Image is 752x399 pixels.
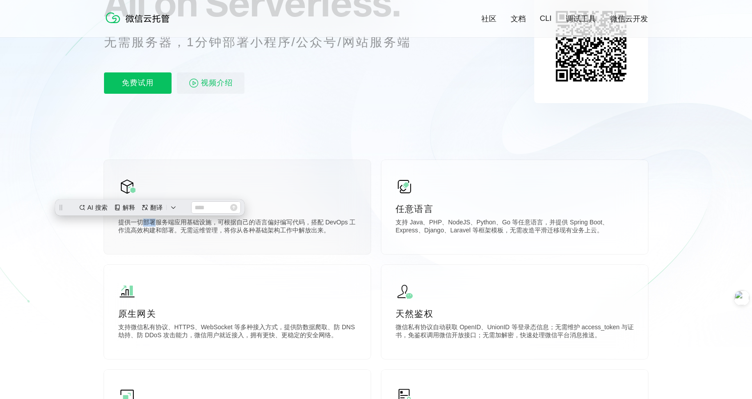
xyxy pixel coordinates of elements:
p: 天然鉴权 [396,307,634,320]
p: 原生网关 [118,307,356,320]
a: CLI [540,14,552,23]
p: 提供一切部署服务端应用基础设施，可根据自己的语言偏好编写代码，搭配 DevOps 工作流高效构建和部署。无需运维管理，将你从各种基础架构工作中解放出来。 [118,219,356,236]
a: 微信云托管 [104,20,175,28]
p: 免费试用 [104,72,172,94]
a: 文档 [511,14,526,24]
p: 微信私有协议自动获取 OpenID、UnionID 等登录态信息；无需维护 access_token 与证书，免鉴权调用微信开放接口；无需加解密，快速处理微信平台消息推送。 [396,323,634,341]
img: video_play.svg [188,78,199,88]
a: 社区 [481,14,496,24]
p: 支持微信私有协议、HTTPS、WebSocket 等多种接入方式，提供防数据爬取、防 DNS 劫持、防 DDoS 攻击能力，微信用户就近接入，拥有更快、更稳定的安全网络。 [118,323,356,341]
span: 视频介绍 [201,72,233,94]
p: 无需服务器，1分钟部署小程序/公众号/网站服务端 [104,33,428,51]
a: 微信云开发 [610,14,648,24]
a: 调试工具 [566,14,596,24]
p: 支持 Java、PHP、NodeJS、Python、Go 等任意语言，并提供 Spring Boot、Express、Django、Laravel 等框架模板，无需改造平滑迁移现有业务上云。 [396,219,634,236]
img: 微信云托管 [104,9,175,27]
p: 任意语言 [396,203,634,215]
